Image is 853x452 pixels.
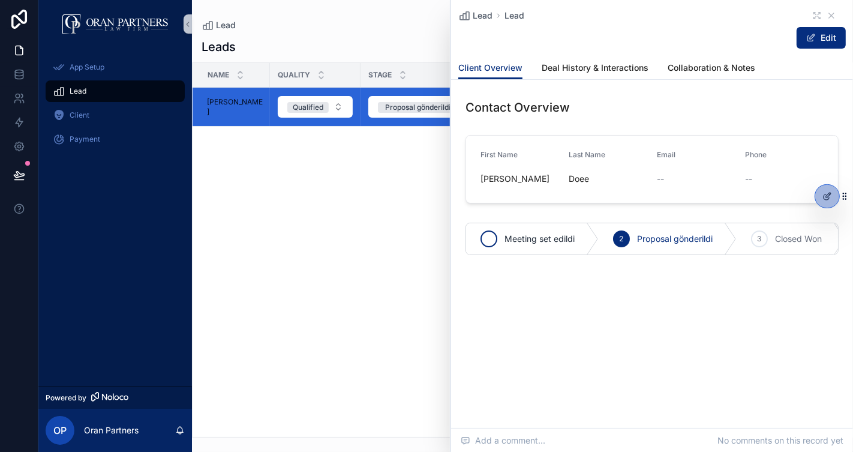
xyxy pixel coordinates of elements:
span: Email [657,150,675,159]
span: Meeting set edildi [504,233,575,245]
span: OP [53,423,67,438]
span: -- [745,173,752,185]
span: -- [657,173,664,185]
p: Oran Partners [84,424,139,436]
span: Deal History & Interactions [542,62,648,74]
a: Payment [46,128,185,150]
div: Proposal gönderildi [385,102,450,113]
button: Select Button [278,96,353,118]
span: Client Overview [458,62,522,74]
span: [PERSON_NAME] [480,173,559,185]
a: Lead [458,10,492,22]
a: Select Button [277,95,353,118]
div: Qualified [293,102,323,113]
span: Collaboration & Notes [668,62,755,74]
span: Client [70,110,89,120]
span: 2 [620,234,624,244]
a: Select Button [368,95,493,118]
span: Proposal gönderildi [637,233,713,245]
span: Powered by [46,393,86,403]
span: Quality [278,70,310,80]
a: Lead [46,80,185,102]
img: App logo [62,14,167,34]
a: Collaboration & Notes [668,57,755,81]
span: Lead [70,86,86,96]
a: Lead [202,19,236,31]
h1: Leads [202,38,236,55]
span: Lead [216,19,236,31]
span: Phone [745,150,767,159]
a: [PERSON_NAME] [207,97,263,116]
span: Name [208,70,229,80]
a: Client Overview [458,57,522,80]
a: Deal History & Interactions [542,57,648,81]
a: Powered by [38,387,192,409]
span: Lead [473,10,492,22]
span: Closed Won [775,233,822,245]
span: 3 [758,234,762,244]
h1: Contact Overview [465,99,570,116]
span: Add a comment... [461,435,545,447]
span: Last Name [569,150,605,159]
button: Edit [797,27,846,49]
span: No comments on this record yet [717,435,843,447]
a: Client [46,104,185,126]
span: Doee [569,173,647,185]
button: Select Button [368,96,492,118]
span: Stage [368,70,392,80]
span: App Setup [70,62,104,72]
span: First Name [480,150,518,159]
span: Payment [70,134,100,144]
div: scrollable content [38,48,192,166]
a: App Setup [46,56,185,78]
a: Lead [504,10,524,22]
